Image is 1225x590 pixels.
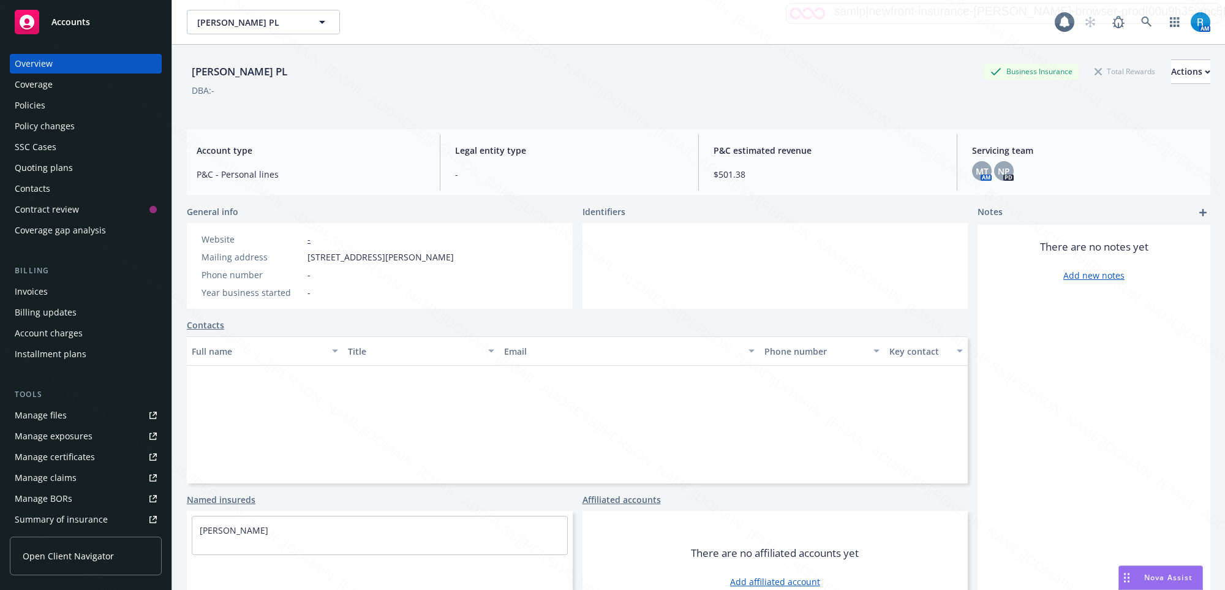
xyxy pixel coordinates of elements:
span: Notes [978,205,1003,220]
button: Actions [1171,59,1210,84]
div: Contract review [15,200,79,219]
a: Manage exposures [10,426,162,446]
a: Contacts [10,179,162,199]
span: There are no affiliated accounts yet [691,546,859,561]
button: Key contact [884,336,968,366]
a: Policy changes [10,116,162,136]
a: Report a Bug [1106,10,1131,34]
a: Coverage [10,75,162,94]
span: General info [187,205,238,218]
div: Billing [10,265,162,277]
button: Title [343,336,499,366]
div: SSC Cases [15,137,56,157]
div: Coverage [15,75,53,94]
a: Account charges [10,323,162,343]
div: Account charges [15,323,83,343]
span: Account type [197,144,425,157]
a: Manage BORs [10,489,162,509]
div: Policies [15,96,45,115]
div: Invoices [15,282,48,301]
span: There are no notes yet [1040,240,1148,254]
a: Contacts [187,319,224,331]
a: Quoting plans [10,158,162,178]
div: Manage certificates [15,447,95,467]
div: Manage exposures [15,426,92,446]
div: Summary of insurance [15,510,108,529]
a: Policies [10,96,162,115]
div: Business Insurance [984,64,1079,79]
span: [PERSON_NAME] PL [197,16,303,29]
span: Legal entity type [455,144,684,157]
a: [PERSON_NAME] [200,524,268,536]
div: Manage claims [15,468,77,488]
div: Manage files [15,406,67,425]
div: Coverage gap analysis [15,221,106,240]
div: Email [504,345,741,358]
span: [STREET_ADDRESS][PERSON_NAME] [307,251,454,263]
span: Nova Assist [1144,572,1193,583]
div: Overview [15,54,53,74]
a: Installment plans [10,344,162,364]
span: - [455,168,684,181]
a: Overview [10,54,162,74]
a: add [1196,205,1210,220]
button: Nova Assist [1118,565,1203,590]
div: Manage BORs [15,489,72,509]
div: Drag to move [1119,566,1134,589]
div: Contacts [15,179,50,199]
a: Manage files [10,406,162,425]
div: Tools [10,388,162,401]
div: Total Rewards [1088,64,1161,79]
span: - [307,268,311,281]
span: NP [998,165,1010,178]
div: Phone number [202,268,303,281]
div: Installment plans [15,344,86,364]
span: Open Client Navigator [23,550,114,562]
a: Billing updates [10,303,162,322]
span: P&C estimated revenue [714,144,942,157]
span: - [307,286,311,299]
button: [PERSON_NAME] PL [187,10,340,34]
a: Named insureds [187,493,255,506]
a: Invoices [10,282,162,301]
a: Manage certificates [10,447,162,467]
a: Add new notes [1063,269,1125,282]
a: Manage claims [10,468,162,488]
div: Full name [192,345,325,358]
a: Contract review [10,200,162,219]
div: DBA: - [192,84,214,97]
div: Actions [1171,60,1210,83]
span: MT [976,165,989,178]
div: Title [348,345,481,358]
span: $501.38 [714,168,942,181]
div: Phone number [764,345,866,358]
div: Year business started [202,286,303,299]
a: Summary of insurance [10,510,162,529]
a: Accounts [10,5,162,39]
a: SSC Cases [10,137,162,157]
span: Identifiers [582,205,625,218]
a: Switch app [1163,10,1187,34]
div: Quoting plans [15,158,73,178]
img: photo [1191,12,1210,32]
button: Email [499,336,759,366]
button: Phone number [759,336,884,366]
a: Search [1134,10,1159,34]
div: [PERSON_NAME] PL [187,64,292,80]
a: Start snowing [1078,10,1102,34]
div: Mailing address [202,251,303,263]
div: Policy changes [15,116,75,136]
div: Website [202,233,303,246]
div: Key contact [889,345,949,358]
a: Coverage gap analysis [10,221,162,240]
button: Full name [187,336,343,366]
span: Servicing team [972,144,1200,157]
span: P&C - Personal lines [197,168,425,181]
a: Affiliated accounts [582,493,661,506]
a: Add affiliated account [730,575,820,588]
a: - [307,233,311,245]
div: Billing updates [15,303,77,322]
span: Accounts [51,17,90,27]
